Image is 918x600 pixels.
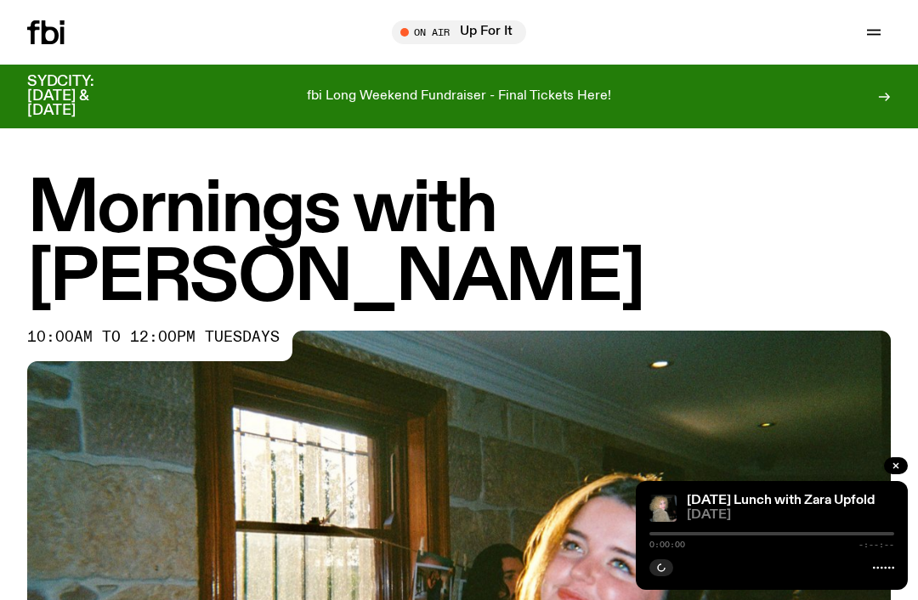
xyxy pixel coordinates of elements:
[307,89,611,105] p: fbi Long Weekend Fundraiser - Final Tickets Here!
[858,541,894,549] span: -:--:--
[27,75,136,118] h3: SYDCITY: [DATE] & [DATE]
[392,20,526,44] button: On AirUp For It
[27,331,280,344] span: 10:00am to 12:00pm tuesdays
[687,494,875,507] a: [DATE] Lunch with Zara Upfold
[27,176,891,314] h1: Mornings with [PERSON_NAME]
[649,541,685,549] span: 0:00:00
[649,495,677,522] img: A digital camera photo of Zara looking to her right at the camera, smiling. She is wearing a ligh...
[687,509,894,522] span: [DATE]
